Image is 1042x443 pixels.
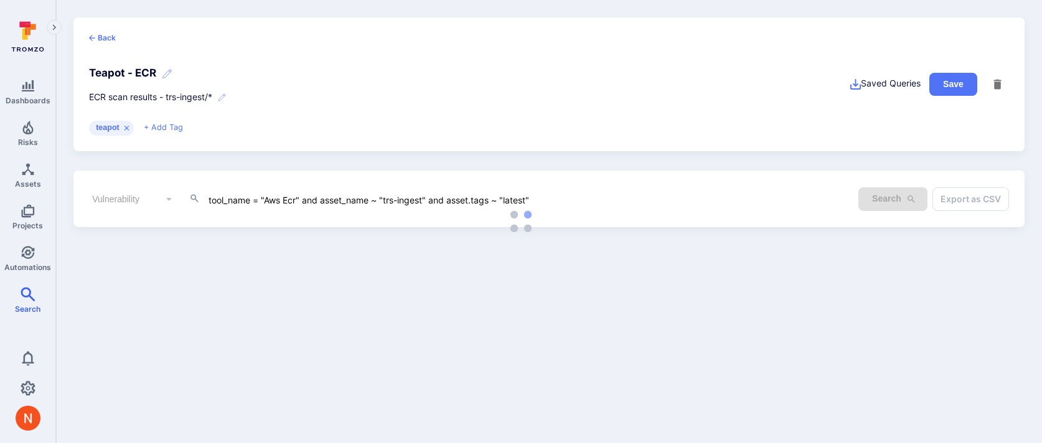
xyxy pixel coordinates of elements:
button: Export as CSV [932,187,1009,211]
i: Expand navigation menu [50,22,59,33]
a: Saved Queries [850,78,921,88]
h3: Teapot - ECR [89,65,227,82]
button: Back [89,33,116,43]
span: teapot [89,122,126,134]
span: Assets [15,179,41,189]
div: teapot [89,121,134,136]
button: Expand navigation menu [47,20,62,35]
span: Automations [4,263,51,272]
span: Projects [12,221,43,230]
input: Select basic entity [90,193,155,205]
span: Risks [18,138,38,147]
img: ACg8ocIprwjrgDQnDsNSk9Ghn5p5-B8DpAKWoJ5Gi9syOE4K59tr4Q=s96-c [16,406,40,431]
textarea: tool_name = "Aws Ecr" and asset_name ~ "trs-ingest" and asset.tags ~ "latest" [207,192,733,206]
span: Search [15,304,40,314]
p: ECR scan results - trs-ingest/* [89,90,227,103]
span: Dashboards [6,96,50,105]
button: + Add Tag [144,121,183,136]
button: Save [929,73,977,96]
div: Neeren Patki [16,406,40,431]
